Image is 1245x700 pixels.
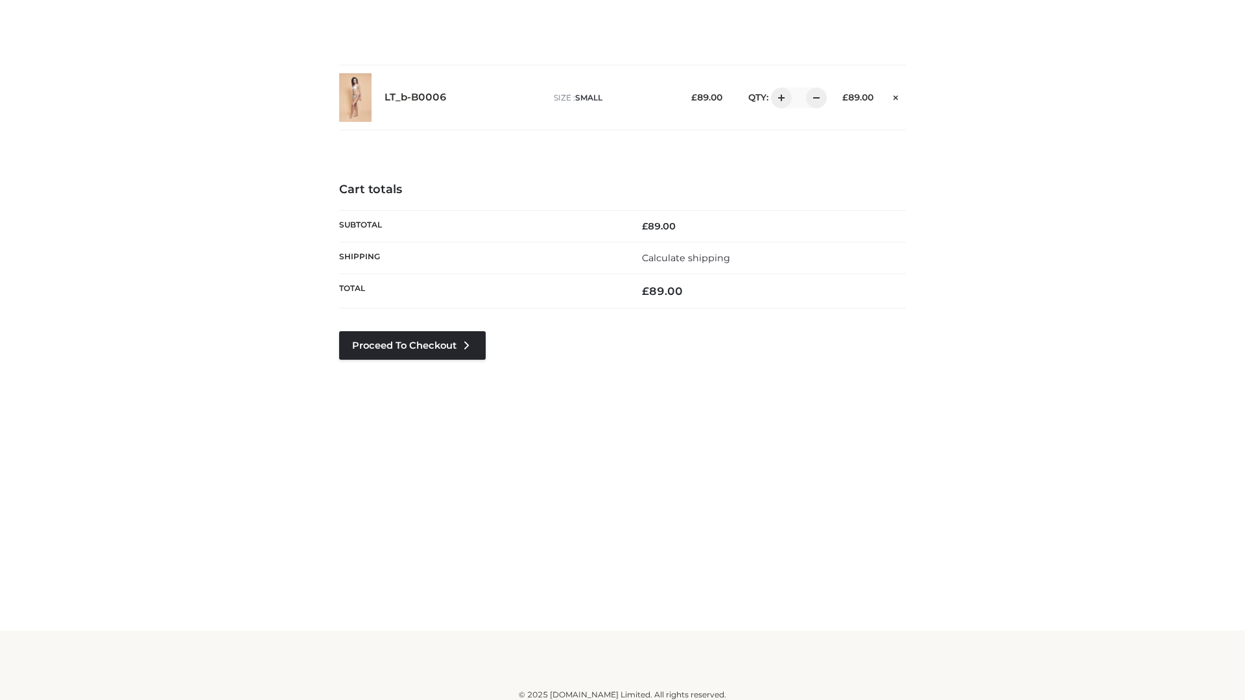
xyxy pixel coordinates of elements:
a: Calculate shipping [642,252,730,264]
div: QTY: [735,87,822,108]
th: Shipping [339,242,622,274]
th: Subtotal [339,210,622,242]
span: £ [642,220,648,232]
a: LT_b-B0006 [385,91,447,104]
a: Proceed to Checkout [339,331,486,360]
bdi: 89.00 [642,285,683,297]
p: size : [554,92,671,104]
h4: Cart totals [339,183,906,197]
bdi: 89.00 [842,92,873,102]
span: £ [691,92,697,102]
span: £ [842,92,848,102]
bdi: 89.00 [642,220,676,232]
th: Total [339,274,622,309]
bdi: 89.00 [691,92,722,102]
span: £ [642,285,649,297]
span: SMALL [575,93,602,102]
a: Remove this item [886,87,906,104]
